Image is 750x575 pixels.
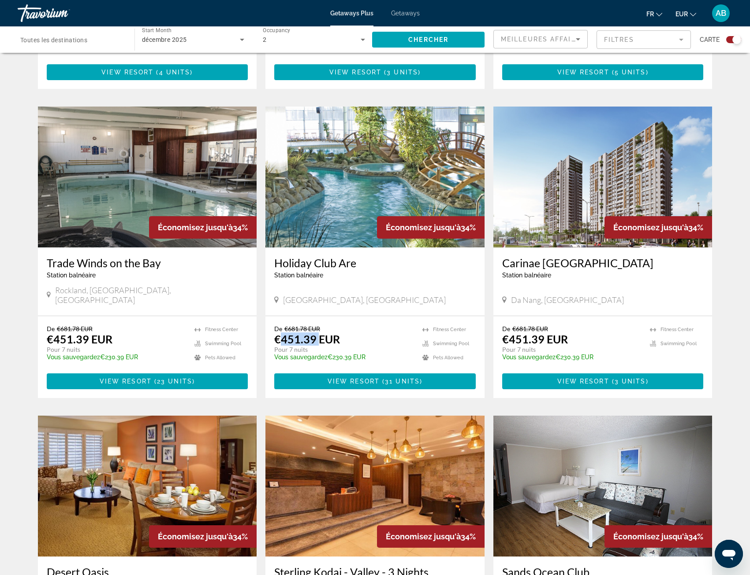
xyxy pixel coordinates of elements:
[609,69,649,76] span: ( )
[38,107,257,247] img: A319O01X.jpg
[263,27,291,33] span: Occupancy
[502,325,510,332] span: De
[47,256,248,269] a: Trade Winds on the Bay
[511,295,624,305] span: Da Nang, [GEOGRAPHIC_DATA]
[142,36,187,43] span: décembre 2025
[265,107,485,247] img: 7791O01X.jpg
[493,107,713,247] img: DH09E01X.jpg
[597,30,691,49] button: Filter
[433,327,466,332] span: Fitness Center
[274,346,414,354] p: Pour 7 nuits
[205,355,235,361] span: Pets Allowed
[502,354,642,361] p: €230.39 EUR
[646,11,654,18] span: fr
[329,69,381,76] span: View Resort
[502,256,704,269] h3: Carinae [GEOGRAPHIC_DATA]
[159,69,190,76] span: 4 units
[660,341,697,346] span: Swimming Pool
[512,325,548,332] span: €681.78 EUR
[377,525,485,548] div: 34%
[372,32,485,48] button: Chercher
[47,354,100,361] span: Vous sauvegardez
[274,373,476,389] button: View Resort(31 units)
[158,532,233,541] span: Économisez jusqu'à
[613,532,688,541] span: Économisez jusqu'à
[274,325,282,332] span: De
[47,325,55,332] span: De
[158,223,233,232] span: Économisez jusqu'à
[557,378,609,385] span: View Resort
[328,378,380,385] span: View Resort
[377,216,485,239] div: 34%
[385,378,420,385] span: 31 units
[700,33,720,46] span: Carte
[604,216,712,239] div: 34%
[502,64,704,80] button: View Resort(5 units)
[274,354,328,361] span: Vous sauvegardez
[646,7,662,20] button: Change language
[408,36,448,43] span: Chercher
[18,2,106,25] a: Travorium
[380,378,422,385] span: ( )
[274,272,323,279] span: Station balnéaire
[381,69,421,76] span: ( )
[153,69,193,76] span: ( )
[47,373,248,389] button: View Resort(23 units)
[274,332,340,346] p: €451.39 EUR
[715,540,743,568] iframe: Bouton de lancement de la fenêtre de messagerie
[502,272,551,279] span: Station balnéaire
[205,341,241,346] span: Swimming Pool
[501,36,586,43] span: Meilleures affaires
[557,69,609,76] span: View Resort
[502,332,568,346] p: €451.39 EUR
[387,69,418,76] span: 3 units
[149,216,257,239] div: 34%
[47,64,248,80] button: View Resort(4 units)
[615,69,646,76] span: 5 units
[433,341,469,346] span: Swimming Pool
[274,64,476,80] a: View Resort(3 units)
[205,327,238,332] span: Fitness Center
[284,325,320,332] span: €681.78 EUR
[47,332,112,346] p: €451.39 EUR
[433,355,463,361] span: Pets Allowed
[55,285,248,305] span: Rockland, [GEOGRAPHIC_DATA], [GEOGRAPHIC_DATA]
[675,7,696,20] button: Change currency
[502,346,642,354] p: Pour 7 nuits
[274,256,476,269] a: Holiday Club Are
[263,36,266,43] span: 2
[609,378,649,385] span: ( )
[142,27,172,33] span: Start Month
[386,223,461,232] span: Économisez jusqu'à
[391,10,420,17] a: Getaways
[274,354,414,361] p: €230.39 EUR
[502,354,556,361] span: Vous sauvegardez
[283,295,446,305] span: [GEOGRAPHIC_DATA], [GEOGRAPHIC_DATA]
[100,378,152,385] span: View Resort
[615,378,646,385] span: 3 units
[604,525,712,548] div: 34%
[660,327,694,332] span: Fitness Center
[47,272,96,279] span: Station balnéaire
[152,378,195,385] span: ( )
[493,416,713,557] img: 0980I01X.jpg
[47,346,186,354] p: Pour 7 nuits
[101,69,153,76] span: View Resort
[675,11,688,18] span: EUR
[501,34,580,44] mat-select: Sort by
[502,373,704,389] button: View Resort(3 units)
[47,354,186,361] p: €230.39 EUR
[330,10,373,17] a: Getaways Plus
[265,416,485,557] img: 3111O01X.jpg
[20,37,87,44] span: Toutes les destinations
[38,416,257,557] img: 2318I01L.jpg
